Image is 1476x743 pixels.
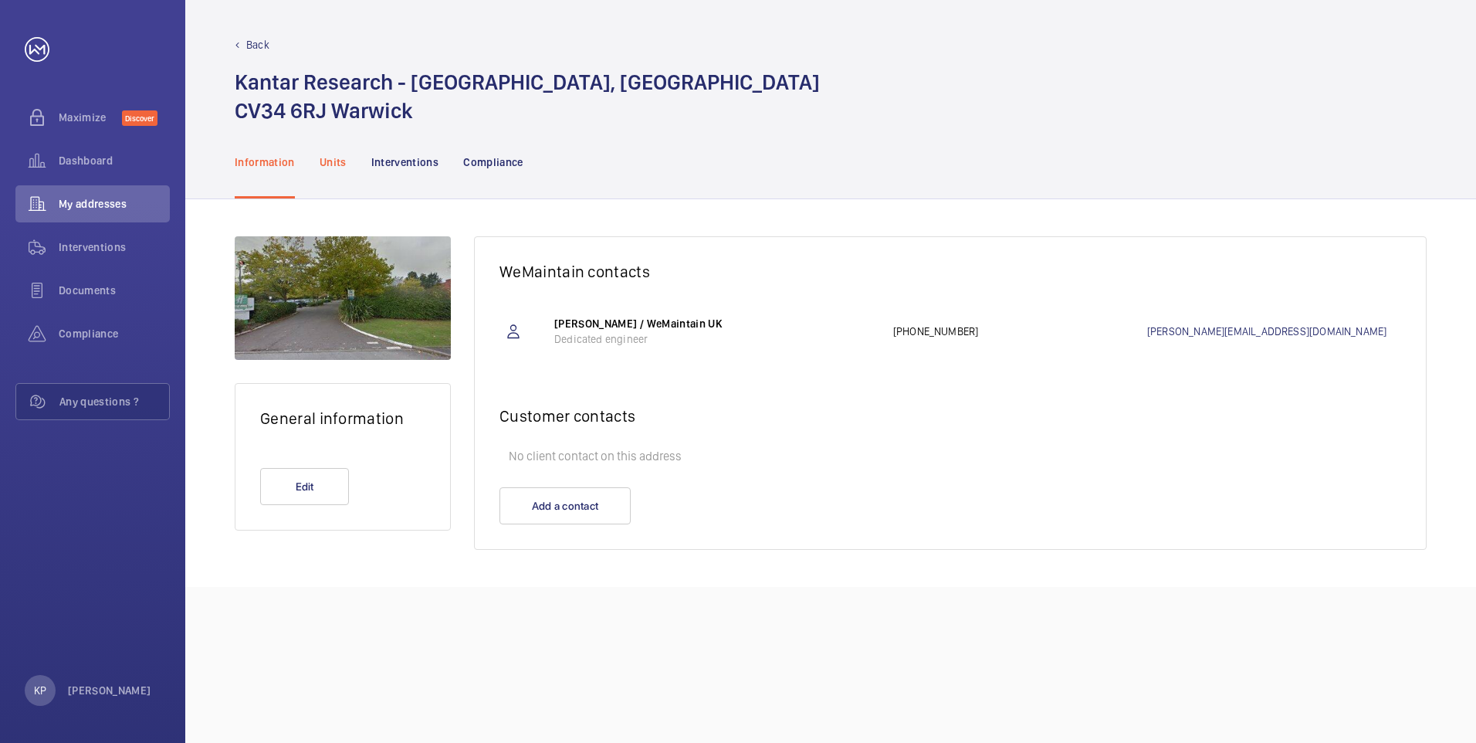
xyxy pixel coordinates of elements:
span: My addresses [59,196,170,212]
span: Interventions [59,239,170,255]
p: [PERSON_NAME] [68,683,151,698]
a: [PERSON_NAME][EMAIL_ADDRESS][DOMAIN_NAME] [1147,324,1401,339]
span: Maximize [59,110,122,125]
p: No client contact on this address [499,441,1401,472]
p: [PHONE_NUMBER] [893,324,1147,339]
h2: WeMaintain contacts [499,262,1401,281]
button: Edit [260,468,349,505]
p: KP [34,683,46,698]
p: Compliance [463,154,523,170]
p: Dedicated engineer [554,331,878,347]
p: Information [235,154,295,170]
span: Any questions ? [59,394,169,409]
p: Interventions [371,154,439,170]
span: Discover [122,110,157,126]
h1: Kantar Research - [GEOGRAPHIC_DATA], [GEOGRAPHIC_DATA] CV34 6RJ Warwick [235,68,820,125]
span: Documents [59,283,170,298]
p: Units [320,154,347,170]
p: [PERSON_NAME] / WeMaintain UK [554,316,878,331]
span: Dashboard [59,153,170,168]
h2: Customer contacts [499,406,1401,426]
p: Back [246,37,269,53]
span: Compliance [59,326,170,341]
button: Add a contact [499,487,631,524]
h2: General information [260,409,425,428]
